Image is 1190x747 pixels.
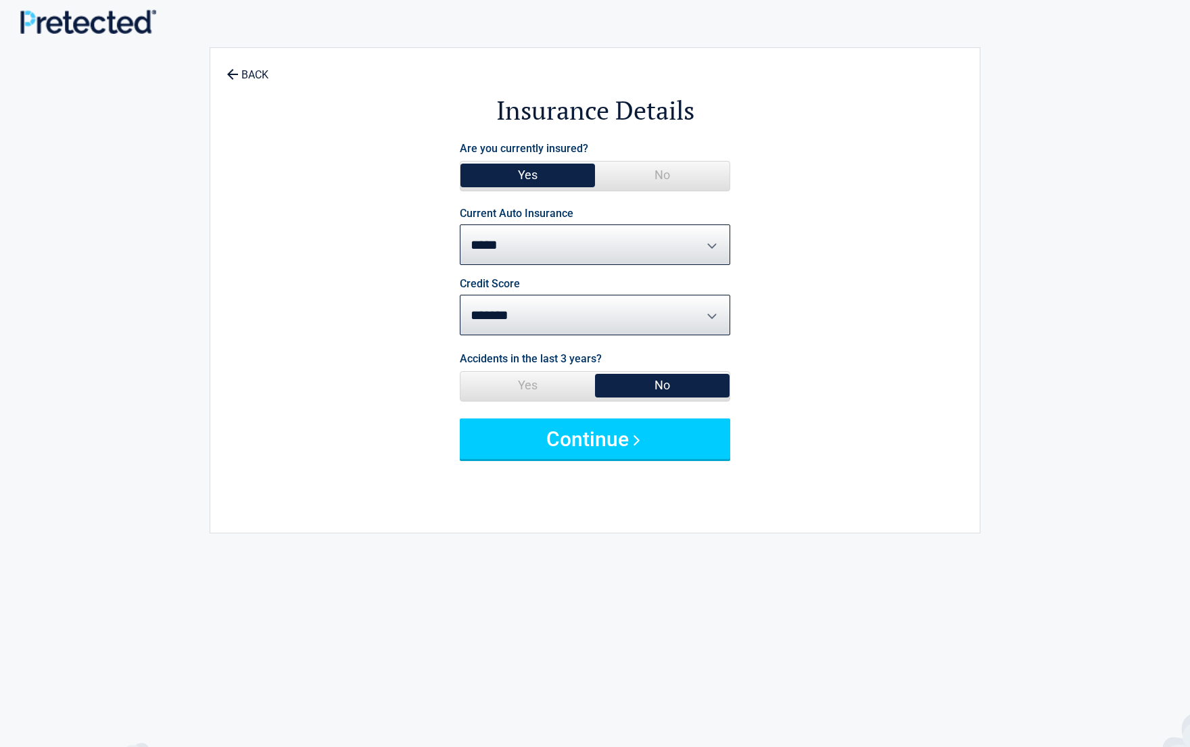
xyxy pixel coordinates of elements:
img: Main Logo [20,9,156,34]
span: Yes [460,372,595,399]
span: Yes [460,162,595,189]
button: Continue [460,418,730,459]
a: BACK [224,57,271,80]
label: Are you currently insured? [460,139,588,158]
label: Accidents in the last 3 years? [460,350,602,368]
span: No [595,162,730,189]
span: No [595,372,730,399]
h2: Insurance Details [285,93,905,128]
label: Credit Score [460,279,520,289]
label: Current Auto Insurance [460,208,573,219]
